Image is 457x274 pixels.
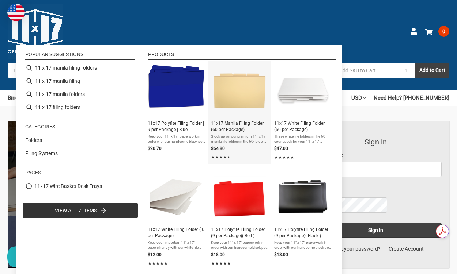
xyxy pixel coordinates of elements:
li: 11x17 Manila Filing Folder (60 per Package) [208,61,271,164]
span: These white file folders in the 60-count pack for your 11" x 17" paperwork will keep you organize... [274,134,332,144]
h1: 11x17 Pressboard Report Covers [15,166,287,181]
a: Forgot your password? [324,245,385,253]
span: 11x17 Polyfite Filing Folder (9 per Package)( Black ) [274,227,332,239]
a: USD [351,90,366,106]
span: 11x17 White Filing Folder ( 6 per Package) [148,227,205,239]
li: 11 x 17 manila folders [22,88,138,101]
img: 11x17 White Filing Folder (60 per Package) [276,64,329,117]
span: Keep your important 11" x 17" papers handy with our white file folders from 11x17 to organize you... [148,240,205,250]
li: Categories [25,124,135,132]
a: 11x17 White Filing Folder ( 6 per Package)11x17 White Filing Folder ( 6 per Package)Keep your imp... [148,170,205,267]
a: 11x17 White Filing Folder (60 per Package)11x17 White Filing Folder (60 per Package)These white f... [274,64,332,161]
a: 11x17 Polyfite Filing Folder | 9 per Package | Blue11x17 Polyfite Filing Folder | 9 per Package |... [148,64,205,161]
li: Filing Systems [22,147,138,160]
a: 0 [425,22,449,41]
a: 11x17 Manila Filing Folder (60 per Package)11x17 Manila Filing Folder (60 per Package)Stock up on... [211,64,268,161]
span: ★★★★★ [274,154,294,161]
li: 11x17 Polyfite Filing Folder | 9 per Package | Blue [145,61,208,164]
a: New 11x17 Pressboard Binders 11x17 Pressboard Report Covers They are back Buy now [8,121,294,268]
span: ★★★★★ [211,260,231,267]
li: 11x17 Polyfite Filing Folder (9 per Package)( Black ) [271,167,335,270]
span: 11x17 White Filing Folder (60 per Package) [274,120,332,133]
img: 11x17 Polyfite Filing Folder (9 per Package)( Black ) [276,170,329,223]
span: Keep your 11" x 17" paperwork in order with our handsome black poly file folders. Nine folders ar... [211,240,268,250]
a: 11x17 Polyfite Filing Folder (9 per Package)( Red )11x17 Polyfite Filing Folder (9 per Package)( ... [211,170,268,267]
span: Keep your 11" x 17" paperwork in order with our handsome black poly file folders. Nine folders ar... [148,134,205,144]
span: $47.00 [274,146,288,151]
li: 11x17 Wire Basket Desk Trays [22,180,138,193]
li: 11x17 White Filing Folder (60 per Package) [271,61,335,164]
span: 11x17 Polyfite Filing Folder | 9 per Package | Blue [148,120,205,133]
img: New 11x17 Pressboard Binders [8,121,294,268]
span: 11x17 Polyfite Filing Folder (9 per Package)( Red ) [211,227,268,239]
img: duty and tax information for United States [7,4,25,21]
li: 11x17 White Filing Folder ( 6 per Package) [145,167,208,270]
li: Products [148,52,336,60]
span: $12.00 [148,252,162,257]
label: Email Address: [310,151,442,159]
input: Add SKU to Cart [335,63,398,78]
span: 0 [438,26,449,37]
a: Create Account [385,245,428,253]
span: $18.00 [274,252,288,257]
a: 11x17 Polyfite Filing Folder (9 per Package)( Black )11x17 Polyfite Filing Folder (9 per Package)... [274,170,332,267]
input: Sign in [310,223,442,238]
img: 11x17 Polyfite Filing Folder (9 per Package)( Red ) [213,170,266,223]
input: Search by keyword, brand or SKU [8,63,190,78]
img: 11x17 Manila Filing Folder (60 per Package) [213,64,266,117]
span: ★★★★★ [211,154,231,161]
a: Binders [8,90,33,106]
li: 11 x 17 manila filing folders [22,61,138,74]
li: 11 x 17 filing folders [22,101,138,114]
img: 11x17 White Filing Folder ( 6 per Package) [150,170,203,223]
span: $18.00 [211,252,225,257]
span: $64.80 [211,146,225,151]
label: Password: [310,187,442,195]
li: 11 x 17 manila filing [22,74,138,88]
span: Keep your 11" x 17" paperwork in order with our handsome black poly file folders. Nine folders ar... [274,240,332,250]
li: Folders [22,134,138,147]
li: Popular suggestions [25,52,135,60]
p: They are back [15,185,287,194]
li: View all 7 items [22,203,138,218]
img: 11x17.com [8,4,63,59]
span: $20.70 [148,146,162,151]
a: Need Help? [PHONE_NUMBER] [374,90,449,106]
li: Pages [25,170,135,178]
a: Filing Systems [25,150,58,157]
span: 11x17 Manila Filing Folder (60 per Package) [211,120,268,133]
img: 11x17 Polyfite Filing Folder | 9 per Package | Blue [148,64,205,108]
a: Folders [25,136,42,144]
span: View all 7 items [55,207,97,215]
a: 11x17 Wire Basket Desk Trays [34,182,102,190]
span: Stock up on our premium 11" x 17" manila file folders in the 60-folder pack from 11x17. These are... [211,134,268,144]
span: ★★★★★ [148,260,168,267]
li: 11x17 Polyfite Filing Folder (9 per Package)( Red ) [208,167,271,270]
button: Add to Cart [415,63,449,78]
h3: Sign in [310,136,442,147]
button: Chat offline leave a message [7,245,106,269]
